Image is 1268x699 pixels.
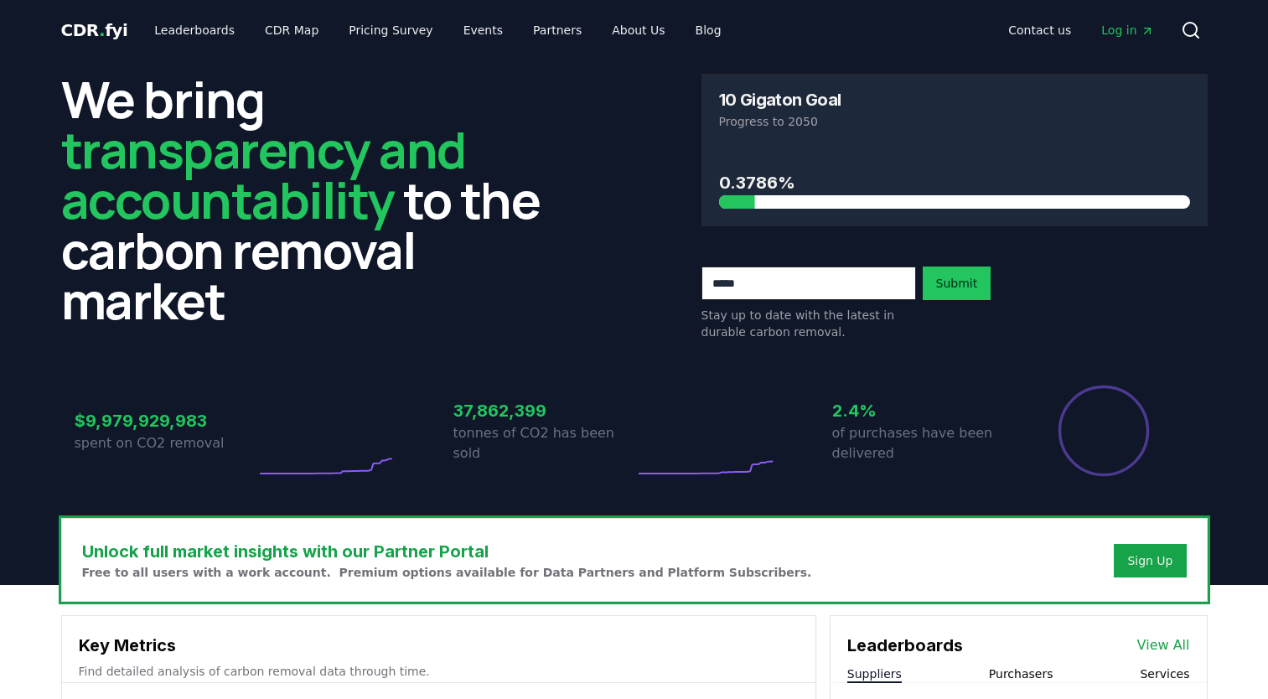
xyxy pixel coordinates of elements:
[719,170,1190,195] h3: 0.3786%
[61,18,128,42] a: CDR.fyi
[1127,552,1172,569] a: Sign Up
[520,15,595,45] a: Partners
[701,307,916,340] p: Stay up to date with the latest in durable carbon removal.
[79,663,799,680] p: Find detailed analysis of carbon removal data through time.
[832,423,1013,463] p: of purchases have been delivered
[995,15,1084,45] a: Contact us
[1057,384,1151,478] div: Percentage of sales delivered
[847,633,963,658] h3: Leaderboards
[1114,544,1186,577] button: Sign Up
[1088,15,1167,45] a: Log in
[453,398,634,423] h3: 37,862,399
[82,539,812,564] h3: Unlock full market insights with our Partner Portal
[453,423,634,463] p: tonnes of CO2 has been sold
[450,15,516,45] a: Events
[61,115,466,234] span: transparency and accountability
[335,15,446,45] a: Pricing Survey
[251,15,332,45] a: CDR Map
[598,15,678,45] a: About Us
[1101,22,1153,39] span: Log in
[1137,635,1190,655] a: View All
[1140,665,1189,682] button: Services
[682,15,735,45] a: Blog
[82,564,812,581] p: Free to all users with a work account. Premium options available for Data Partners and Platform S...
[99,20,105,40] span: .
[832,398,1013,423] h3: 2.4%
[61,74,567,325] h2: We bring to the carbon removal market
[61,20,128,40] span: CDR fyi
[847,665,902,682] button: Suppliers
[141,15,248,45] a: Leaderboards
[923,267,991,300] button: Submit
[141,15,734,45] nav: Main
[79,633,799,658] h3: Key Metrics
[995,15,1167,45] nav: Main
[75,408,256,433] h3: $9,979,929,983
[719,113,1190,130] p: Progress to 2050
[989,665,1053,682] button: Purchasers
[75,433,256,453] p: spent on CO2 removal
[719,91,841,108] h3: 10 Gigaton Goal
